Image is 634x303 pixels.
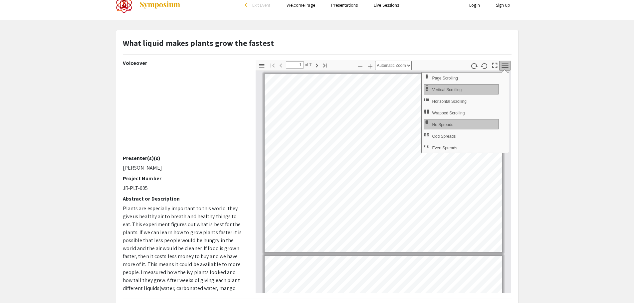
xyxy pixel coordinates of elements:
p: [PERSON_NAME] [123,164,246,172]
button: Rotate Counterclockwise [479,61,490,71]
a: Sign Up [496,2,511,8]
button: Page Scrolling [424,73,499,83]
button: Odd Spreads [424,131,499,141]
div: arrow_back_ios [245,3,249,7]
h2: Voiceover [123,60,246,66]
span: of 7 [304,61,312,69]
button: Even Spreads [424,142,499,153]
h2: Abstract or Description [123,196,246,202]
button: Rotate Clockwise [468,61,480,71]
span: Vertical Scrolling [432,87,463,92]
a: Login [469,2,480,8]
span: Horizontal Scrolling [432,99,468,104]
div: Page 1 [262,71,505,255]
button: Vertical Scrolling [424,84,499,94]
span: No Spreads [432,122,454,127]
span: Odd Spreads [432,134,457,139]
button: Next Page [311,60,322,70]
span: Use Page Scrolling [432,76,459,80]
button: Previous Page [275,60,287,70]
iframe: Chat [5,273,28,298]
button: Zoom In [364,61,376,71]
button: Wrapped Scrolling [424,107,499,118]
p: JR-PLT-005 [123,184,246,192]
select: Zoom [375,61,412,70]
button: Go to First Page [267,60,278,70]
iframe: A_Pellet_What_liquid_Grows_Plant [123,69,246,155]
button: Tools [499,61,511,71]
button: Switch to Presentation Mode [489,60,500,70]
button: No Spreads [424,119,499,129]
img: Symposium by ForagerOne [139,1,181,9]
button: Toggle Sidebar [257,61,268,71]
span: Exit Event [252,2,271,8]
span: Even Spreads [432,146,458,150]
button: Horizontal Scrolling [424,96,499,106]
button: Go to Last Page [319,60,331,70]
h2: Presenter(s)(s) [123,155,246,161]
input: Page [286,61,304,69]
a: Live Sessions [374,2,399,8]
h2: Project Number [123,175,246,182]
span: Wrapped Scrolling [432,111,466,115]
a: Welcome Page [287,2,315,8]
a: Presentations [331,2,358,8]
strong: What liquid makes plants grow the fastest [123,38,274,48]
button: Zoom Out [354,61,366,71]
